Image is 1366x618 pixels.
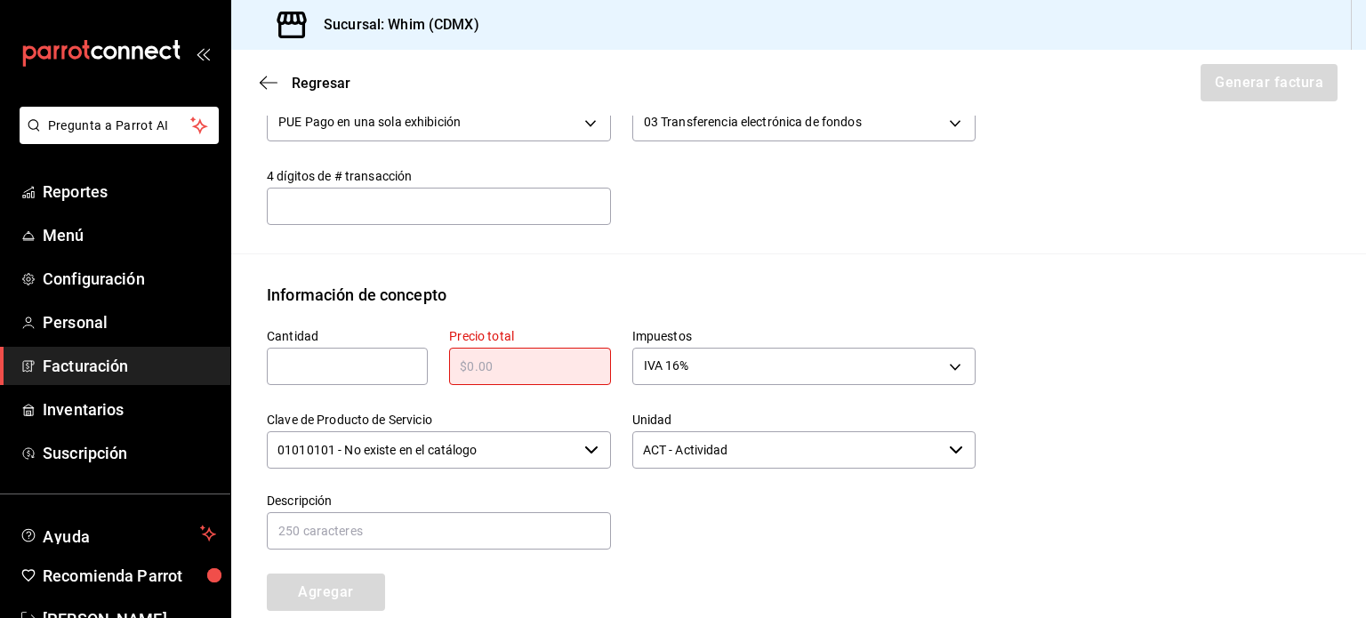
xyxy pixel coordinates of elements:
label: Precio total [449,329,610,341]
input: $0.00 [449,356,610,377]
span: Configuración [43,267,216,291]
label: Descripción [267,494,611,506]
span: Ayuda [43,523,193,544]
span: Regresar [292,75,350,92]
button: Pregunta a Parrot AI [20,107,219,144]
label: Unidad [632,413,976,425]
span: Suscripción [43,441,216,465]
span: IVA 16% [644,357,689,374]
label: 4 dígitos de # transacción [267,169,611,181]
span: Facturación [43,354,216,378]
h3: Sucursal: Whim (CDMX) [309,14,479,36]
button: open_drawer_menu [196,46,210,60]
span: Reportes [43,180,216,204]
a: Pregunta a Parrot AI [12,129,219,148]
input: Elige una opción [632,431,943,469]
span: PUE Pago en una sola exhibición [278,113,461,131]
label: Cantidad [267,329,428,341]
span: Pregunta a Parrot AI [48,116,191,135]
button: Regresar [260,75,350,92]
span: Personal [43,310,216,334]
div: Información de concepto [267,283,446,307]
label: Impuestos [632,329,976,341]
label: Clave de Producto de Servicio [267,413,611,425]
input: Elige una opción [267,431,577,469]
input: 250 caracteres [267,512,611,550]
span: 03 Transferencia electrónica de fondos [644,113,862,131]
span: Recomienda Parrot [43,564,216,588]
span: Menú [43,223,216,247]
span: Inventarios [43,397,216,421]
